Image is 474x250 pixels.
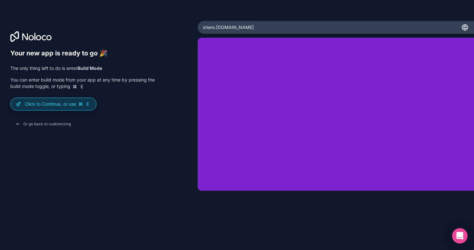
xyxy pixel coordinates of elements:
p: The only thing left to do is enter [10,65,155,72]
div: Open Intercom Messenger [452,228,468,244]
h6: Your new app is ready to go 🎉 [10,49,155,57]
strong: Build Mode [77,65,102,71]
span: E [79,84,84,89]
p: You can enter build mode from your app at any time by pressing the build mode toggle, or typing [10,77,155,90]
span: E [85,101,90,107]
button: Or go back to customizing [10,118,76,130]
p: Click to Continue, or use [25,101,91,107]
span: shero .[DOMAIN_NAME] [203,24,254,31]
